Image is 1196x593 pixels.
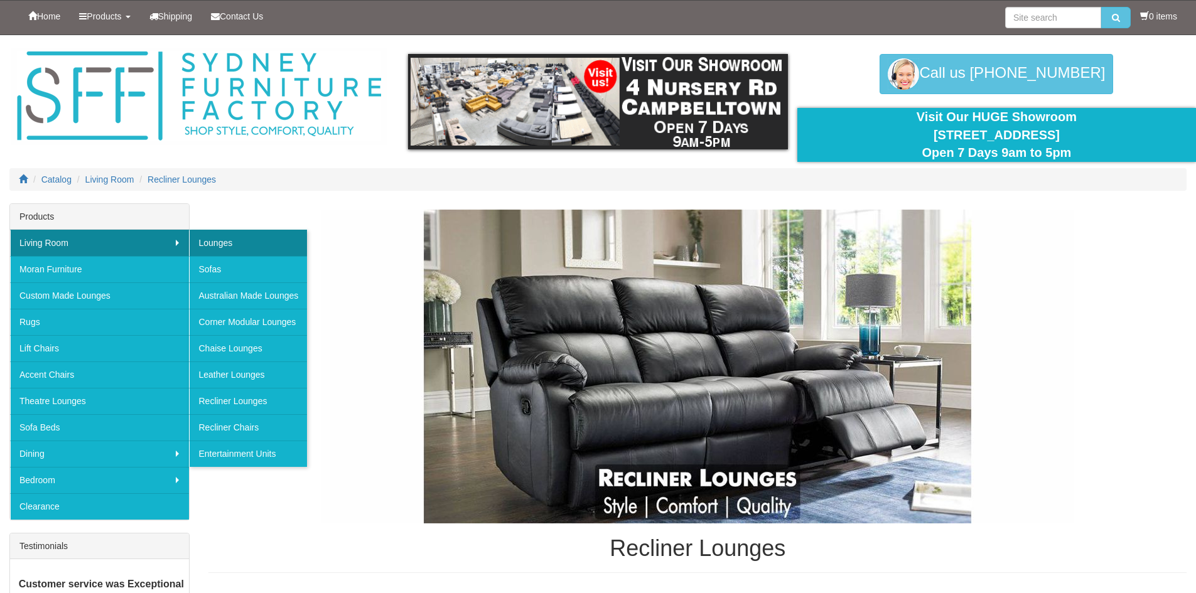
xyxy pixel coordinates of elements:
span: Contact Us [220,11,263,21]
a: Bedroom [10,467,189,493]
a: Accent Chairs [10,361,189,388]
img: Sydney Furniture Factory [11,48,387,145]
a: Lift Chairs [10,335,189,361]
span: Shipping [158,11,193,21]
a: Home [19,1,70,32]
a: Living Room [10,230,189,256]
a: Shipping [140,1,202,32]
a: Products [70,1,139,32]
span: Home [37,11,60,21]
a: Recliner Chairs [189,414,307,441]
li: 0 items [1140,10,1177,23]
div: Testimonials [10,533,189,559]
a: Sofa Beds [10,414,189,441]
a: Rugs [10,309,189,335]
a: Recliner Lounges [148,174,216,184]
a: Contact Us [202,1,272,32]
a: Australian Made Lounges [189,282,307,309]
a: Clearance [10,493,189,520]
input: Site search [1005,7,1101,28]
b: Customer service was Exceptional [19,579,184,589]
a: Corner Modular Lounges [189,309,307,335]
div: Products [10,204,189,230]
span: Products [87,11,121,21]
a: Sofas [189,256,307,282]
a: Moran Furniture [10,256,189,282]
div: Visit Our HUGE Showroom [STREET_ADDRESS] Open 7 Days 9am to 5pm [807,108,1187,162]
img: Recliner Lounges [321,210,1074,523]
img: showroom.gif [408,54,788,149]
a: Entertainment Units [189,441,307,467]
a: Recliner Lounges [189,388,307,414]
a: Catalog [41,174,72,184]
a: Chaise Lounges [189,335,307,361]
a: Leather Lounges [189,361,307,388]
a: Lounges [189,230,307,256]
a: Dining [10,441,189,467]
a: Custom Made Lounges [10,282,189,309]
h1: Recliner Lounges [208,536,1187,561]
a: Theatre Lounges [10,388,189,414]
a: Living Room [85,174,134,184]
